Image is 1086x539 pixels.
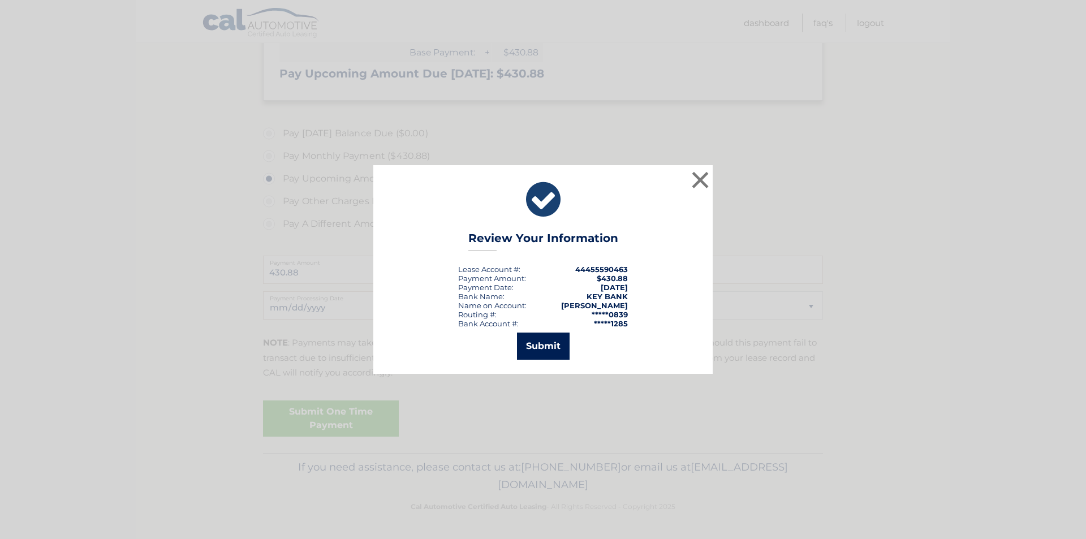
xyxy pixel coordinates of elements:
strong: KEY BANK [587,292,628,301]
button: × [689,169,712,191]
span: Payment Date [458,283,512,292]
div: Lease Account #: [458,265,520,274]
button: Submit [517,333,570,360]
div: Bank Name: [458,292,505,301]
span: [DATE] [601,283,628,292]
strong: 44455590463 [575,265,628,274]
div: : [458,283,514,292]
div: Name on Account: [458,301,527,310]
h3: Review Your Information [468,231,618,251]
strong: [PERSON_NAME] [561,301,628,310]
div: Payment Amount: [458,274,526,283]
div: Routing #: [458,310,497,319]
div: Bank Account #: [458,319,519,328]
span: $430.88 [597,274,628,283]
